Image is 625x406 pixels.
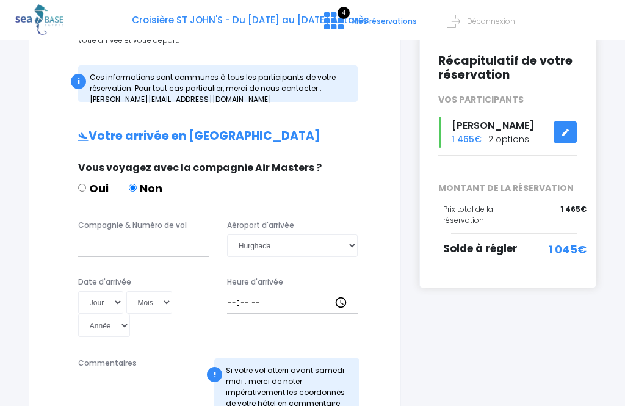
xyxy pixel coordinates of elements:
[71,74,86,89] div: i
[429,93,587,106] div: VOS PARTICIPANTS
[78,180,109,197] label: Oui
[429,117,587,148] div: - 2 options
[78,161,322,175] span: Vous voyagez avec la compagnie Air Masters ?
[129,180,162,197] label: Non
[78,65,358,102] div: Ces informations sont communes à tous les participants de votre réservation. Pour tout cas partic...
[78,220,187,231] label: Compagnie & Numéro de vol
[227,220,294,231] label: Aéroport d'arrivée
[352,16,417,26] span: Mes réservations
[438,54,577,82] h2: Récapitulatif de votre réservation
[338,7,350,19] span: 4
[560,204,587,215] span: 1 465€
[78,358,137,369] label: Commentaires
[207,367,222,382] div: !
[443,241,518,256] span: Solde à régler
[314,20,424,31] a: 4 Mes réservations
[78,277,131,288] label: Date d'arrivée
[443,204,493,225] span: Prix total de la réservation
[132,13,369,26] span: Croisière ST JOHN'S - Du [DATE] au [DATE] Antarès
[78,184,86,192] input: Oui
[452,133,482,145] span: 1 465€
[548,241,587,258] span: 1 045€
[227,277,283,288] label: Heure d'arrivée
[467,16,515,26] span: Déconnexion
[54,129,376,143] h2: Votre arrivée en [GEOGRAPHIC_DATA]
[429,182,587,195] span: MONTANT DE LA RÉSERVATION
[129,184,137,192] input: Non
[452,118,534,132] span: [PERSON_NAME]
